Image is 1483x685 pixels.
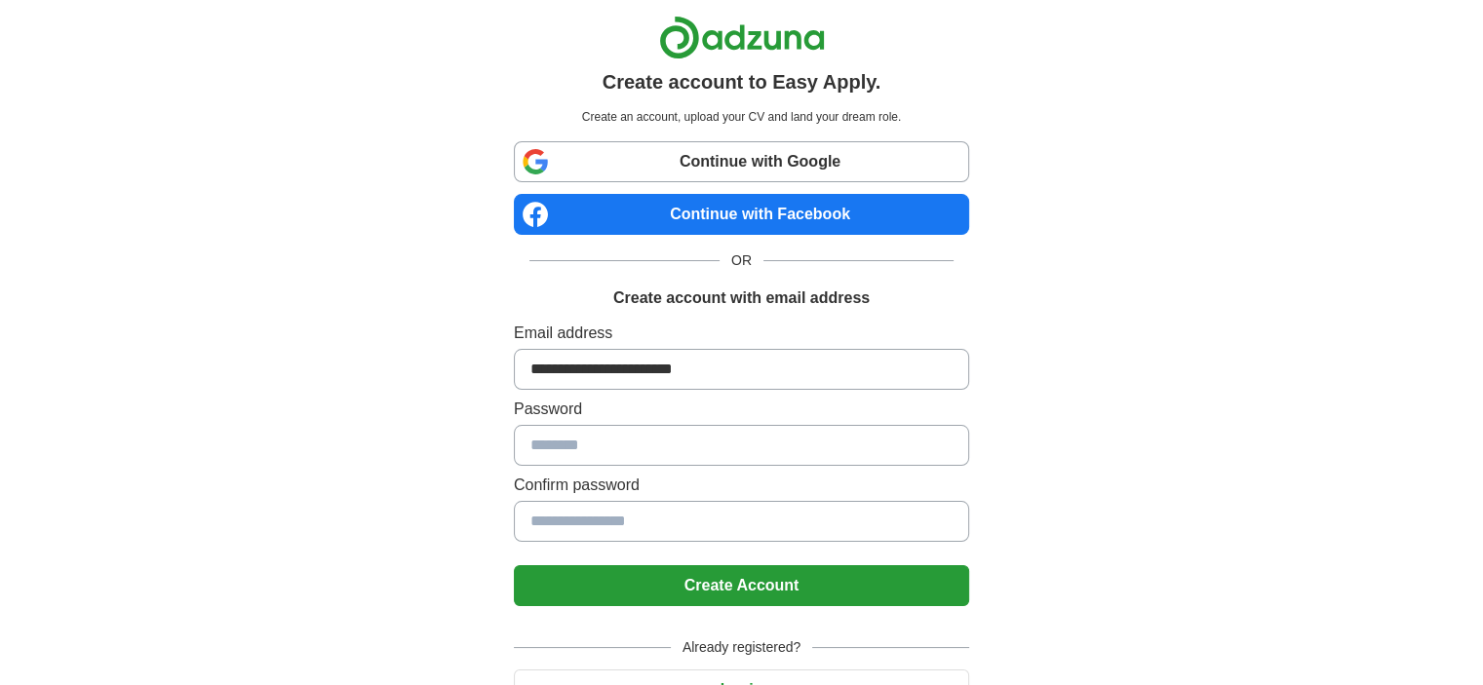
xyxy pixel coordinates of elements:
span: OR [720,250,763,271]
button: Create Account [514,565,969,606]
a: Continue with Google [514,141,969,182]
label: Confirm password [514,474,969,497]
h1: Create account to Easy Apply. [603,67,881,96]
label: Email address [514,322,969,345]
a: Continue with Facebook [514,194,969,235]
img: Adzuna logo [659,16,825,59]
h1: Create account with email address [613,286,870,310]
label: Password [514,398,969,421]
span: Already registered? [671,637,812,658]
p: Create an account, upload your CV and land your dream role. [518,108,965,126]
